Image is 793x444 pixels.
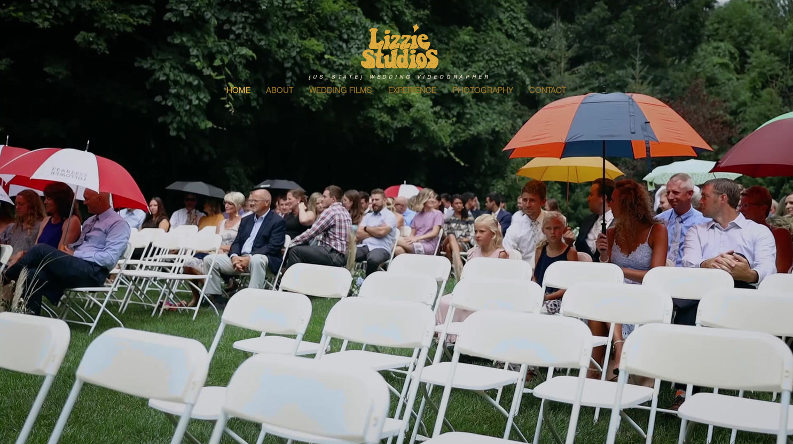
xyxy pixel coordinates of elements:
[258,79,301,102] a: ABOUT
[309,72,478,81] span: [US_STATE] WEDDING VIDEOGRAPH
[524,79,571,102] p: CONTACT
[380,79,445,102] a: EXPERIENCE
[478,72,491,81] span: ER
[261,79,299,102] p: ABOUT
[383,79,442,102] p: EXPERIENCE
[521,79,574,102] a: CONTACT
[221,79,256,102] p: HOME
[447,79,519,102] p: PHOTOGRAPHY
[361,24,438,69] img: old logo yellow.png
[304,79,377,102] p: WEDDING FILMS
[135,79,657,102] nav: Site
[301,79,380,102] a: WEDDING FILMS
[218,79,258,102] a: HOME
[445,79,521,102] a: PHOTOGRAPHY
